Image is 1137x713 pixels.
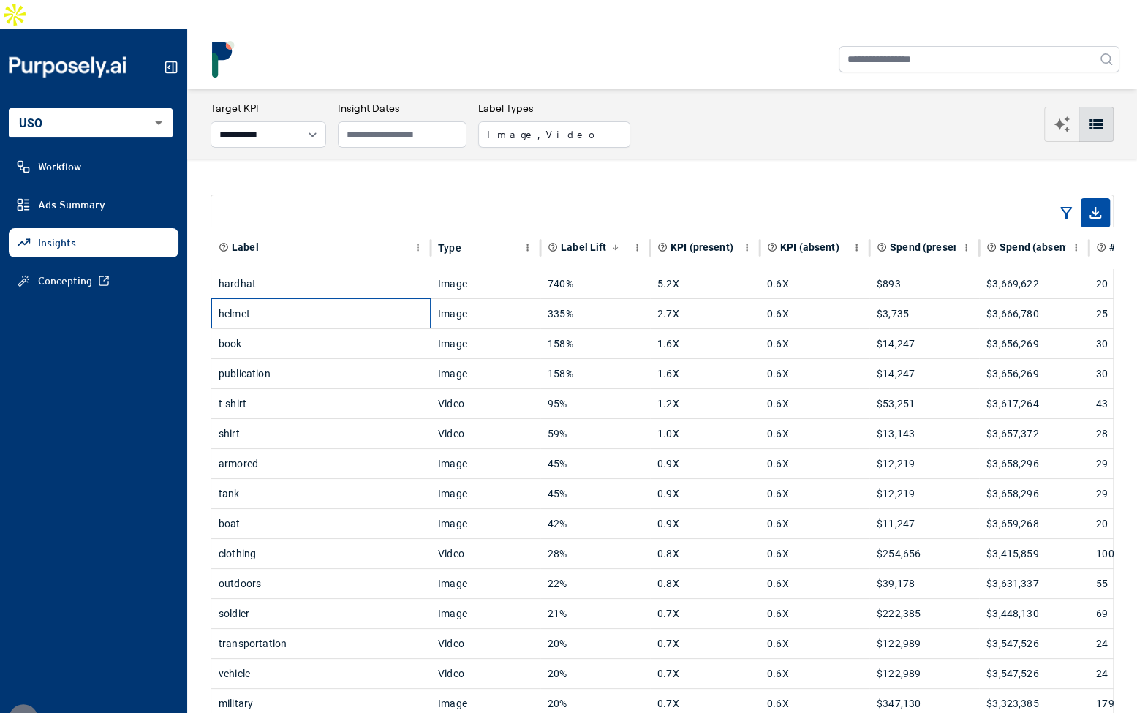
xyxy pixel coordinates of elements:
div: $3,415,859 [986,539,1081,568]
div: clothing [219,539,423,568]
div: 22% [548,569,643,598]
button: Spend (absent) column menu [1067,238,1085,257]
div: $3,669,622 [986,269,1081,298]
svg: Total number of ads where label is present [1096,242,1106,252]
div: $3,659,268 [986,509,1081,538]
div: $3,666,780 [986,299,1081,328]
div: publication [219,359,423,388]
div: 20% [548,629,643,658]
div: shirt [219,419,423,448]
div: 0.7X [657,659,752,688]
div: $14,247 [877,359,972,388]
a: Concepting [9,266,178,295]
div: $39,178 [877,569,972,598]
h3: Target KPI [211,101,326,116]
div: 5.2X [657,269,752,298]
div: $53,251 [877,389,972,418]
div: 0.6X [767,449,862,478]
div: 0.7X [657,629,752,658]
div: 0.6X [767,569,862,598]
span: Workflow [38,159,81,174]
div: 45% [548,479,643,508]
div: Image [438,359,533,388]
div: t-shirt [219,389,423,418]
div: 1.6X [657,329,752,358]
button: KPI (absent) column menu [847,238,866,257]
div: 0.6X [767,539,862,568]
div: 158% [548,359,643,388]
div: 0.9X [657,509,752,538]
div: $3,735 [877,299,972,328]
div: 1.2X [657,389,752,418]
button: KPI (present) column menu [738,238,756,257]
img: logo [205,41,241,78]
div: $13,143 [877,419,972,448]
div: 0.6X [767,329,862,358]
span: KPI (absent) [780,240,839,254]
div: $254,656 [877,539,972,568]
svg: Aggregate KPI value of all ads where label is present [657,242,668,252]
div: $3,658,296 [986,449,1081,478]
button: Spend (present) column menu [957,238,975,257]
div: Image [438,449,533,478]
div: 0.6X [767,629,862,658]
div: Image [438,599,533,628]
div: hardhat [219,269,423,298]
div: USO [9,108,173,137]
div: 740% [548,269,643,298]
svg: Primary effectiveness metric calculated as a relative difference (% change) in the chosen KPI whe... [548,242,558,252]
span: Concepting [38,273,92,288]
div: Video [438,419,533,448]
div: 28% [548,539,643,568]
div: $3,547,526 [986,659,1081,688]
div: boat [219,509,423,538]
div: 45% [548,449,643,478]
span: Spend (absent) [1000,240,1073,254]
div: $122,989 [877,629,972,658]
div: helmet [219,299,423,328]
div: vehicle [219,659,423,688]
div: 0.6X [767,599,862,628]
h3: Label Types [478,101,630,116]
div: Image [438,479,533,508]
div: $14,247 [877,329,972,358]
div: 0.6X [767,659,862,688]
div: $122,989 [877,659,972,688]
div: 1.0X [657,419,752,448]
button: Label Lift column menu [628,238,646,257]
div: 0.6X [767,359,862,388]
button: Type column menu [518,238,537,257]
div: 59% [548,419,643,448]
div: Image [438,299,533,328]
div: armored [219,449,423,478]
div: Image [438,329,533,358]
span: Spend (present) [890,240,967,254]
button: Sort [608,240,623,255]
span: Label Lift [561,240,606,254]
div: $893 [877,269,972,298]
svg: Element or component part of the ad [219,242,229,252]
div: Video [438,629,533,658]
div: 0.6X [767,269,862,298]
div: 0.6X [767,389,862,418]
div: $3,448,130 [986,599,1081,628]
div: 0.8X [657,539,752,568]
span: Export as CSV [1081,198,1110,227]
div: 0.9X [657,479,752,508]
span: Insights [38,235,76,250]
div: $3,656,269 [986,329,1081,358]
div: 95% [548,389,643,418]
div: 0.6X [767,509,862,538]
div: 0.7X [657,599,752,628]
h3: Insight Dates [338,101,466,116]
div: $11,247 [877,509,972,538]
div: Image [438,569,533,598]
div: transportation [219,629,423,658]
div: 335% [548,299,643,328]
div: $3,631,337 [986,569,1081,598]
svg: Aggregate KPI value of all ads where label is absent [767,242,777,252]
div: 21% [548,599,643,628]
div: 0.8X [657,569,752,598]
button: Label column menu [409,238,427,257]
div: outdoors [219,569,423,598]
